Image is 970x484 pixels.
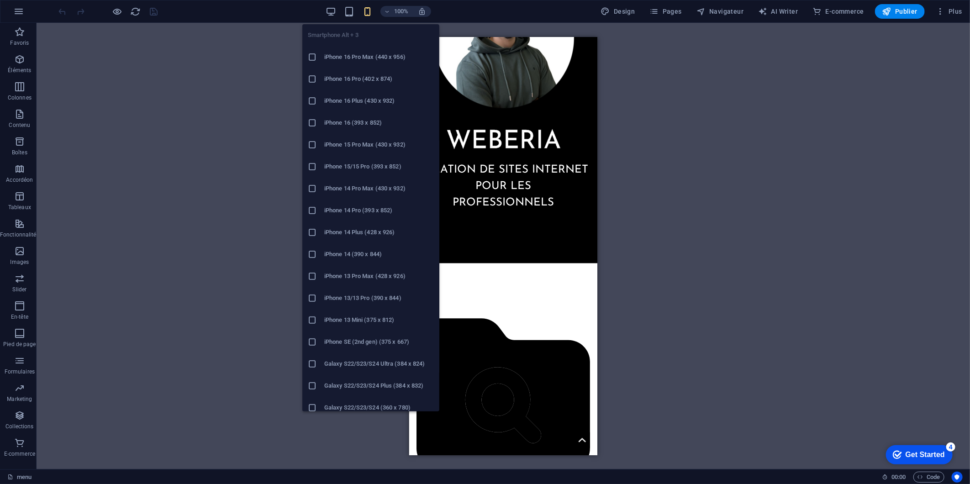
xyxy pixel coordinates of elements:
button: Design [597,4,639,19]
span: Pages [650,7,682,16]
div: 4 [68,2,77,11]
h6: iPhone 14 (390 x 844) [324,249,434,260]
button: reload [130,6,141,17]
h6: iPhone 13 Mini (375 x 812) [324,315,434,326]
button: 100% [380,6,413,17]
span: Design [601,7,635,16]
p: Pied de page [3,341,36,348]
h6: iPhone SE (2nd gen) (375 x 667) [324,337,434,347]
span: 00 00 [891,472,906,483]
div: Get Started [27,10,66,18]
button: AI Writer [754,4,801,19]
h6: Durée de la session [882,472,906,483]
h6: iPhone 14 Pro Max (430 x 932) [324,183,434,194]
p: Tableaux [8,204,31,211]
span: Code [917,472,940,483]
h6: iPhone 13 Pro Max (428 x 926) [324,271,434,282]
h6: iPhone 16 (393 x 852) [324,117,434,128]
h6: Galaxy S22/S23/S24 Ultra (384 x 824) [324,358,434,369]
i: Lors du redimensionnement, ajuster automatiquement le niveau de zoom en fonction de l'appareil sé... [418,7,426,16]
h6: 100% [394,6,409,17]
p: En-tête [11,313,28,321]
h6: iPhone 16 Pro (402 x 874) [324,74,434,84]
p: Collections [5,423,33,430]
h6: iPhone 15 Pro Max (430 x 932) [324,139,434,150]
p: Favoris [10,39,29,47]
p: Contenu [9,121,30,129]
button: Code [913,472,944,483]
p: Colonnes [8,94,32,101]
button: E-commerce [809,4,867,19]
button: Publier [875,4,925,19]
h6: Galaxy S22/S23/S24 Plus (384 x 832) [324,380,434,391]
button: Cliquez ici pour quitter le mode Aperçu et poursuivre l'édition. [112,6,123,17]
span: AI Writer [758,7,798,16]
h6: Galaxy S22/S23/S24 (360 x 780) [324,402,434,413]
p: Éléments [8,67,31,74]
div: Get Started 4 items remaining, 20% complete [7,5,74,24]
span: Navigateur [696,7,743,16]
a: Cliquez pour annuler la sélection. Double-cliquez pour ouvrir Pages. [7,472,32,483]
i: Actualiser la page [131,6,141,17]
h6: iPhone 14 Pro (393 x 852) [324,205,434,216]
button: Navigateur [693,4,747,19]
div: Design (Ctrl+Alt+Y) [597,4,639,19]
span: Plus [936,7,962,16]
button: Pages [646,4,685,19]
h6: iPhone 15/15 Pro (393 x 852) [324,161,434,172]
span: : [898,473,899,480]
p: Slider [13,286,27,293]
h6: iPhone 16 Plus (430 x 932) [324,95,434,106]
button: Plus [932,4,966,19]
p: Marketing [7,395,32,403]
h6: iPhone 16 Pro Max (440 x 956) [324,52,434,63]
h6: iPhone 14 Plus (428 x 926) [324,227,434,238]
p: Accordéon [6,176,33,184]
span: E-commerce [812,7,864,16]
p: Formulaires [5,368,35,375]
h6: iPhone 13/13 Pro (390 x 844) [324,293,434,304]
p: E-commerce [4,450,35,458]
span: Publier [882,7,917,16]
p: Boîtes [12,149,27,156]
p: Images [11,258,29,266]
button: Usercentrics [952,472,963,483]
